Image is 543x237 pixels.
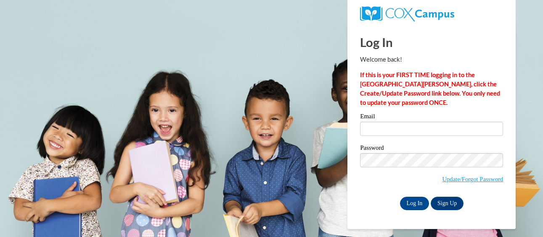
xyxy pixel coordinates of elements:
strong: If this is your FIRST TIME logging in to the [GEOGRAPHIC_DATA][PERSON_NAME], click the Create/Upd... [360,71,500,106]
h1: Log In [360,34,503,51]
a: Sign Up [431,197,464,210]
a: Update/Forgot Password [442,176,503,182]
label: Email [360,113,503,122]
img: COX Campus [360,6,454,21]
label: Password [360,145,503,153]
a: COX Campus [360,10,454,17]
p: Welcome back! [360,55,503,64]
input: Log In [400,197,429,210]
